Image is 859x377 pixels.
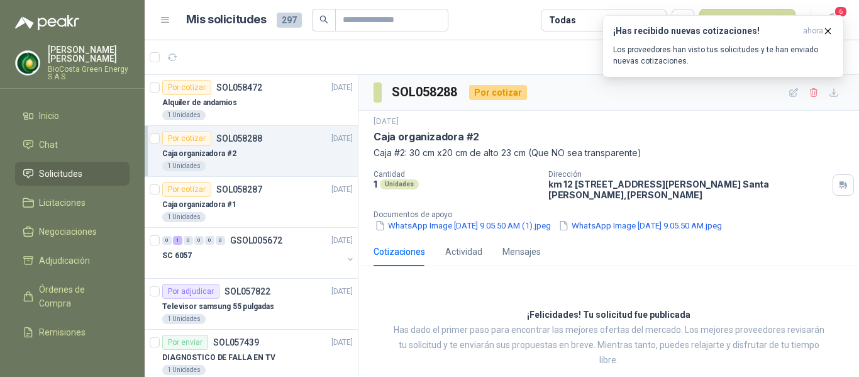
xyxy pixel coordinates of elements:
[39,167,82,181] span: Solicitudes
[821,9,844,31] button: 6
[374,179,377,189] p: 1
[527,308,690,323] h3: ¡Felicidades! Tu solicitud fue publicada
[15,162,130,186] a: Solicitudes
[374,219,552,232] button: WhatsApp Image [DATE] 9.05.50 AM (1).jpeg
[213,338,259,347] p: SOL057439
[162,212,206,222] div: 1 Unidades
[194,236,204,245] div: 0
[374,116,399,128] p: [DATE]
[162,314,206,324] div: 1 Unidades
[613,44,833,67] p: Los proveedores han visto tus solicitudes y te han enviado nuevas cotizaciones.
[162,110,206,120] div: 1 Unidades
[548,170,828,179] p: Dirección
[602,15,844,77] button: ¡Has recibido nuevas cotizaciones!ahora Los proveedores han visto tus solicitudes y te han enviad...
[173,236,182,245] div: 1
[216,236,225,245] div: 0
[39,196,86,210] span: Licitaciones
[162,352,275,364] p: DIAGNOSTICO DE FALLA EN TV
[145,279,358,330] a: Por adjudicarSOL057822[DATE] Televisor samsung 55 pulgadas1 Unidades
[162,284,219,299] div: Por adjudicar
[162,80,211,95] div: Por cotizar
[145,75,358,126] a: Por cotizarSOL058472[DATE] Alquiler de andamios1 Unidades
[162,97,237,109] p: Alquiler de andamios
[162,199,236,211] p: Caja organizadora #1
[162,148,236,160] p: Caja organizadora #2
[216,83,262,92] p: SOL058472
[374,245,425,259] div: Cotizaciones
[15,249,130,273] a: Adjudicación
[162,131,211,146] div: Por cotizar
[15,133,130,157] a: Chat
[216,185,262,194] p: SOL058287
[162,233,355,273] a: 0 1 0 0 0 0 GSOL005672[DATE] SC 6057
[15,104,130,128] a: Inicio
[48,45,130,63] p: [PERSON_NAME] [PERSON_NAME]
[162,335,208,350] div: Por enviar
[39,109,59,123] span: Inicio
[162,182,211,197] div: Por cotizar
[216,134,262,143] p: SOL058288
[502,245,541,259] div: Mensajes
[39,325,86,339] span: Remisiones
[162,365,206,375] div: 1 Unidades
[162,236,172,245] div: 0
[277,13,302,28] span: 297
[374,170,538,179] p: Cantidad
[162,301,274,313] p: Televisor samsung 55 pulgadas
[15,191,130,215] a: Licitaciones
[39,138,58,152] span: Chat
[39,225,97,239] span: Negociaciones
[374,210,854,219] p: Documentos de apoyo
[224,287,270,296] p: SOL057822
[331,82,353,94] p: [DATE]
[184,236,193,245] div: 0
[145,177,358,228] a: Por cotizarSOL058287[DATE] Caja organizadora #11 Unidades
[380,179,419,189] div: Unidades
[39,254,90,267] span: Adjudicación
[374,130,479,143] p: Caja organizadora #2
[162,250,192,262] p: SC 6057
[16,51,40,75] img: Company Logo
[469,85,527,100] div: Por cotizar
[549,13,575,27] div: Todas
[331,286,353,298] p: [DATE]
[39,283,118,310] span: Órdenes de Compra
[548,179,828,200] p: km 12 [STREET_ADDRESS][PERSON_NAME] Santa [PERSON_NAME] , [PERSON_NAME]
[48,65,130,81] p: BioCosta Green Energy S.A.S
[162,161,206,171] div: 1 Unidades
[331,235,353,247] p: [DATE]
[186,11,267,29] h1: Mis solicitudes
[331,337,353,349] p: [DATE]
[803,26,823,37] span: ahora
[834,6,848,18] span: 6
[445,245,482,259] div: Actividad
[319,15,328,24] span: search
[205,236,214,245] div: 0
[15,15,79,30] img: Logo peakr
[699,9,795,31] button: Nueva solicitud
[145,126,358,177] a: Por cotizarSOL058288[DATE] Caja organizadora #21 Unidades
[390,323,828,368] p: Has dado el primer paso para encontrar las mejores ofertas del mercado. Los mejores proveedores r...
[15,320,130,344] a: Remisiones
[15,278,130,315] a: Órdenes de Compra
[374,146,844,160] p: Caja #2: 30 cm x20 cm de alto 23 cm (Que NO sea transparente)
[557,219,723,232] button: WhatsApp Image [DATE] 9.05.50 AM.jpeg
[392,82,459,102] h3: SOL058288
[230,236,282,245] p: GSOL005672
[15,220,130,244] a: Negociaciones
[613,26,798,37] h3: ¡Has recibido nuevas cotizaciones!
[331,184,353,196] p: [DATE]
[331,133,353,145] p: [DATE]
